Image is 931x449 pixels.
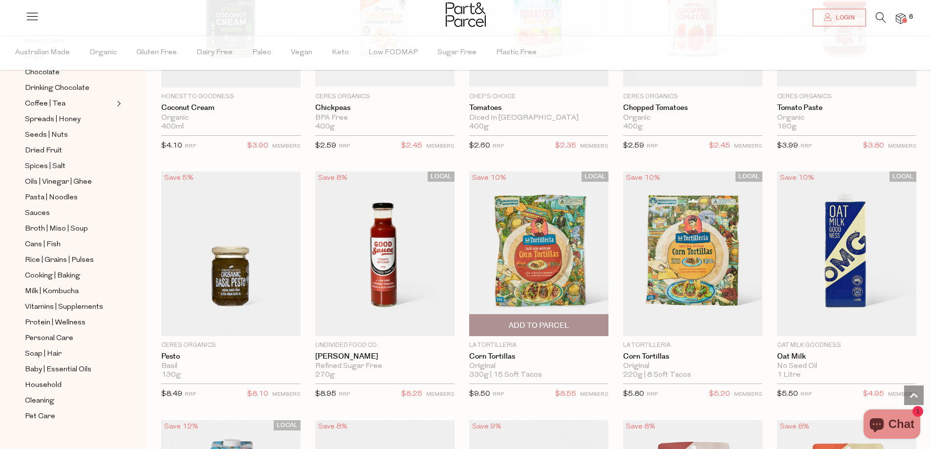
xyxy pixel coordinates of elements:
span: Baby | Essential Oils [25,364,91,376]
span: Plastic Free [496,36,537,70]
a: Soap | Hair [25,348,114,360]
button: Add To Parcel [469,314,608,336]
a: Household [25,379,114,391]
div: Organic [777,114,916,123]
p: Honest to Goodness [161,92,301,101]
span: LOCAL [582,171,608,182]
div: Save 8% [315,420,350,433]
span: $3.80 [863,140,884,152]
img: Corn Tortillas [623,171,762,336]
span: $9.50 [469,390,490,398]
a: [PERSON_NAME] [315,352,455,361]
span: Personal Care [25,333,73,344]
p: Ceres Organics [623,92,762,101]
a: Spices | Salt [25,160,114,172]
span: 190g [777,123,797,131]
span: $3.99 [777,142,798,150]
img: Corn Tortillas [469,171,608,336]
div: BPA Free [315,114,455,123]
div: Save 12% [161,420,201,433]
span: Broth | Miso | Soup [25,223,88,235]
a: Chickpeas [315,104,455,112]
small: MEMBERS [580,392,608,397]
span: Household [25,380,62,391]
div: Save 8% [315,171,350,185]
span: Low FODMAP [368,36,418,70]
span: Sauces [25,208,50,219]
span: $5.80 [623,390,644,398]
div: Original [623,362,762,371]
a: Sauces [25,207,114,219]
span: Pasta | Noodles [25,192,78,204]
small: MEMBERS [734,392,762,397]
a: Spreads | Honey [25,113,114,126]
p: La Tortilleria [623,341,762,350]
p: Ceres Organics [161,341,301,350]
span: Login [833,14,855,22]
a: Broth | Miso | Soup [25,223,114,235]
div: Diced In [GEOGRAPHIC_DATA] [469,114,608,123]
a: Chopped Tomatoes [623,104,762,112]
span: $8.10 [247,388,268,401]
a: Pesto [161,352,301,361]
small: RRP [493,392,504,397]
small: MEMBERS [888,144,916,149]
span: Cooking | Baking [25,270,80,282]
a: Cooking | Baking [25,270,114,282]
img: Part&Parcel [446,2,486,27]
a: Cleaning [25,395,114,407]
span: 220g | 8 Soft Tacos [623,371,691,380]
img: Oat Milk [777,171,916,336]
span: LOCAL [889,171,916,182]
div: Save 8% [777,420,812,433]
div: Basil [161,362,301,371]
a: Pasta | Noodles [25,192,114,204]
div: Original [469,362,608,371]
small: MEMBERS [426,144,455,149]
span: Spices | Salt [25,161,65,172]
span: 330g | 15 Soft Tacos [469,371,542,380]
span: Sugar Free [437,36,476,70]
span: Pet Care [25,411,55,423]
small: RRP [647,144,658,149]
small: MEMBERS [426,392,455,397]
span: $4.95 [863,388,884,401]
span: Drinking Chocolate [25,83,89,94]
span: $2.45 [709,140,730,152]
span: 130g [161,371,181,380]
small: RRP [493,144,504,149]
small: RRP [647,392,658,397]
a: Pet Care [25,410,114,423]
span: Spreads | Honey [25,114,81,126]
span: $8.25 [401,388,422,401]
small: MEMBERS [888,392,916,397]
a: Login [813,9,866,26]
a: Oat Milk [777,352,916,361]
span: 1 Litre [777,371,801,380]
span: Add To Parcel [509,321,569,331]
a: Cans | Fish [25,238,114,251]
div: Organic [161,114,301,123]
a: Coconut Cream [161,104,301,112]
span: $2.45 [401,140,422,152]
span: Gluten Free [136,36,177,70]
small: RRP [339,392,350,397]
inbox-online-store-chat: Shopify online store chat [861,409,923,441]
div: Save 5% [161,171,196,185]
small: MEMBERS [272,144,301,149]
a: Corn Tortillas [623,352,762,361]
a: Baby | Essential Oils [25,363,114,376]
a: Coffee | Tea [25,98,114,110]
small: RRP [801,392,812,397]
div: Save 10% [469,171,509,185]
span: 270g [315,371,335,380]
a: Seeds | Nuts [25,129,114,141]
a: Oils | Vinegar | Ghee [25,176,114,188]
a: Personal Care [25,332,114,344]
span: $8.49 [161,390,182,398]
small: MEMBERS [734,144,762,149]
button: Expand/Collapse Coffee | Tea [114,98,121,109]
a: Protein | Wellness [25,317,114,329]
span: Coffee | Tea [25,98,65,110]
p: Ceres Organics [777,92,916,101]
